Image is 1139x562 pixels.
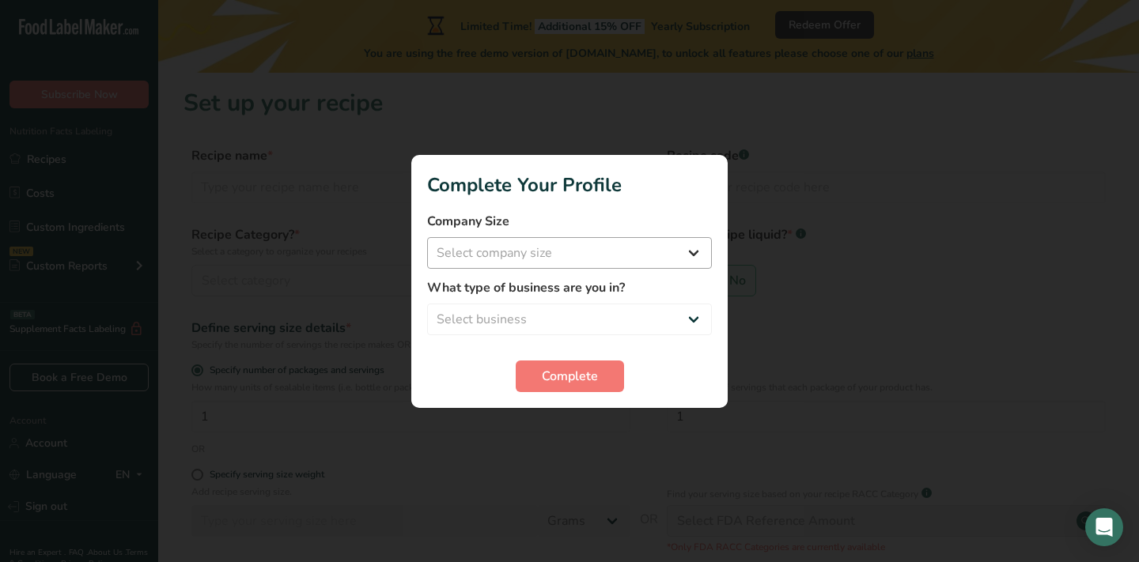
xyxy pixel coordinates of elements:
h1: Complete Your Profile [427,171,712,199]
label: What type of business are you in? [427,278,712,297]
div: Open Intercom Messenger [1085,508,1123,546]
button: Complete [516,360,624,392]
span: Complete [542,367,598,386]
label: Company Size [427,212,712,231]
